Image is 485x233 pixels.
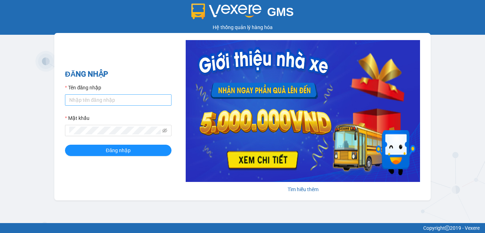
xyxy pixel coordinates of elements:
[65,84,101,91] label: Tên đăng nhập
[191,11,294,16] a: GMS
[2,23,483,31] div: Hệ thống quản lý hàng hóa
[65,114,89,122] label: Mật khẩu
[267,5,294,18] span: GMS
[65,94,171,106] input: Tên đăng nhập
[65,145,171,156] button: Đăng nhập
[5,224,480,232] div: Copyright 2019 - Vexere
[106,146,131,154] span: Đăng nhập
[69,127,161,134] input: Mật khẩu
[191,4,262,19] img: logo 2
[65,68,171,80] h2: ĐĂNG NHẬP
[186,185,420,193] div: Tìm hiểu thêm
[186,40,420,182] img: banner-0
[162,128,167,133] span: eye-invisible
[445,226,450,231] span: copyright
